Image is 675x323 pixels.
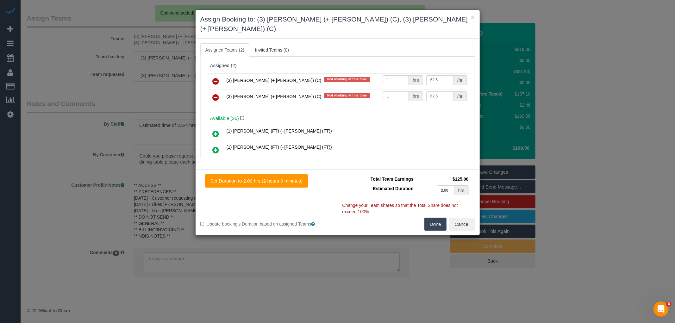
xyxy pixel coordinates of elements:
button: Cancel [449,218,475,231]
h3: Assign Booking to: (3) [PERSON_NAME] (+ [PERSON_NAME]) (C), (3) [PERSON_NAME] (+ [PERSON_NAME]) (C) [200,15,475,34]
span: Not working at this time [324,77,370,82]
span: (1) [PERSON_NAME] (FT) (+[PERSON_NAME] (FT)) [227,128,332,134]
div: hrs [454,185,468,195]
div: hrs [409,91,423,101]
button: Done [424,218,447,231]
div: /hr [453,91,466,101]
td: Total Team Earnings [342,174,415,184]
div: hrs [409,75,423,85]
span: (1) [PERSON_NAME] (FT) (+[PERSON_NAME] (FT)) [227,145,332,150]
h4: Available (26) [210,116,465,121]
span: (3) [PERSON_NAME] (+ [PERSON_NAME]) (C) [227,94,322,99]
a: Invited Teams (0) [250,43,294,57]
span: (3) [PERSON_NAME] (+ [PERSON_NAME]) (C) [227,78,322,83]
span: Estimated Duration [373,186,413,191]
button: Set Duration to 2.00 hrs (2 hours 0 minutes) [205,174,308,188]
a: Assigned Teams (2) [200,43,249,57]
iframe: Intercom live chat [653,301,669,317]
span: Not working at this time [324,93,370,98]
button: × [471,14,475,21]
label: Update booking's Duration based on assigned Teams [200,221,333,227]
td: $125.00 [415,174,470,184]
div: /hr [453,75,466,85]
input: Update booking's Duration based on assigned Teams [200,222,204,226]
div: Assigned (2) [210,63,465,68]
span: 6 [666,301,672,307]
